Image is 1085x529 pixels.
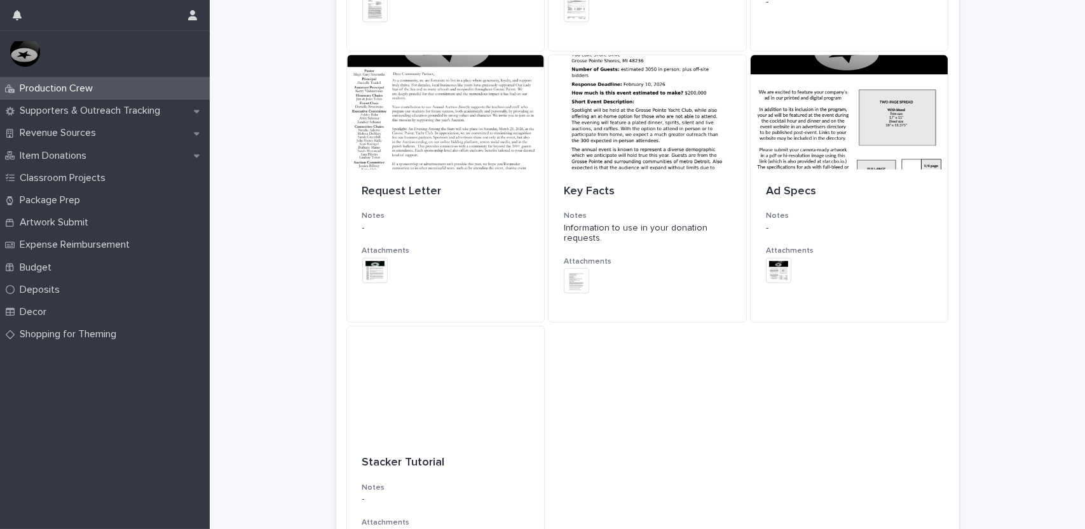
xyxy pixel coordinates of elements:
[15,172,116,184] p: Classroom Projects
[564,211,731,221] h3: Notes
[15,306,57,318] p: Decor
[362,224,365,232] span: -
[548,55,747,323] a: Key FactsNotesInformation to use in your donation requests.Attachments
[564,224,710,243] span: Information to use in your donation requests.
[15,150,97,162] p: Item Donations
[362,185,529,199] p: Request Letter
[362,495,365,504] span: -
[362,456,529,470] p: Stacker Tutorial
[15,239,140,251] p: Expense Reimbursement
[15,328,126,340] p: Shopping for Theming
[15,127,106,139] p: Revenue Sources
[766,246,933,256] h3: Attachments
[362,246,529,256] h3: Attachments
[362,518,529,528] h3: Attachments
[564,185,731,199] p: Key Facts
[10,41,40,67] img: G0wEskHaQMChBipT0KU2
[15,194,90,206] p: Package Prep
[766,224,768,232] span: -
[766,211,933,221] h3: Notes
[766,185,933,199] p: Ad Specs
[750,55,949,323] a: Ad SpecsNotes-Attachments
[15,284,70,296] p: Deposits
[564,257,731,267] h3: Attachments
[15,105,170,117] p: Supporters & Outreach Tracking
[362,483,529,493] h3: Notes
[15,83,103,95] p: Production Crew
[15,262,62,274] p: Budget
[346,55,545,323] a: Request LetterNotes-Attachments
[15,217,99,229] p: Artwork Submit
[362,211,529,221] h3: Notes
